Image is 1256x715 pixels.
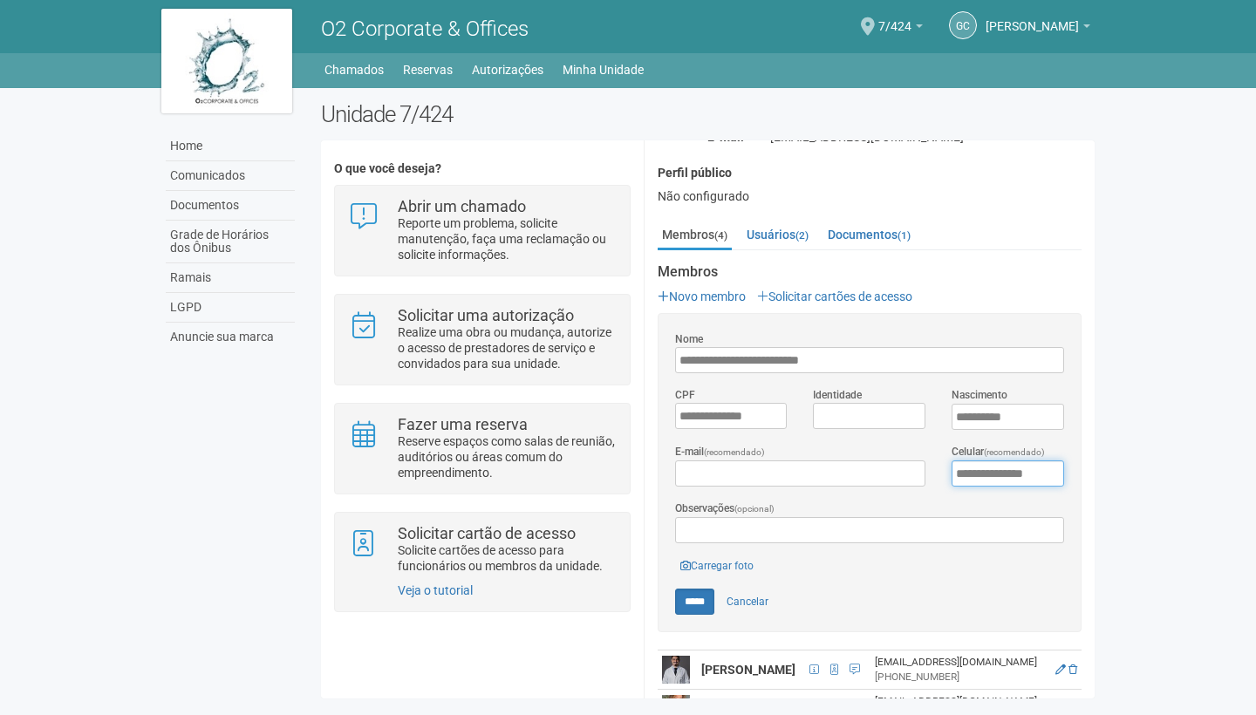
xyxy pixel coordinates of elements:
[334,162,630,175] h4: O que você deseja?
[984,447,1045,457] span: (recomendado)
[658,264,1082,280] strong: Membros
[166,221,295,263] a: Grade de Horários dos Ônibus
[161,9,292,113] img: logo.jpg
[166,132,295,161] a: Home
[398,324,617,371] p: Realize uma obra ou mudança, autorize o acesso de prestadores de serviço e convidados para sua un...
[675,444,765,460] label: E-mail
[878,3,911,33] span: 7/424
[675,331,703,347] label: Nome
[734,504,775,514] span: (opcional)
[398,583,473,597] a: Veja o tutorial
[403,58,453,82] a: Reservas
[398,215,617,262] p: Reporte um problema, solicite manutenção, faça uma reclamação ou solicite informações.
[952,387,1007,403] label: Nascimento
[166,263,295,293] a: Ramais
[348,417,616,480] a: Fazer uma reserva Reserve espaços como salas de reunião, auditórios ou áreas comum do empreendime...
[658,221,732,250] a: Membros(4)
[166,323,295,351] a: Anuncie sua marca
[321,17,529,41] span: O2 Corporate & Offices
[398,306,574,324] strong: Solicitar uma autorização
[742,221,813,248] a: Usuários(2)
[986,22,1090,36] a: [PERSON_NAME]
[757,289,912,303] a: Solicitar cartões de acesso
[398,433,617,480] p: Reserve espaços como salas de reunião, auditórios ou áreas comum do empreendimento.
[658,289,746,303] a: Novo membro
[795,229,809,242] small: (2)
[952,444,1045,460] label: Celular
[675,387,695,403] label: CPF
[321,101,1095,127] h2: Unidade 7/424
[704,447,765,457] span: (recomendado)
[658,167,1082,180] h4: Perfil público
[949,11,977,39] a: GC
[398,197,526,215] strong: Abrir um chamado
[707,130,744,144] strong: E-mail
[875,655,1045,670] div: [EMAIL_ADDRESS][DOMAIN_NAME]
[714,229,727,242] small: (4)
[875,670,1045,684] div: [PHONE_NUMBER]
[324,58,384,82] a: Chamados
[662,656,690,684] img: user.png
[675,556,759,575] a: Carregar foto
[658,188,1082,204] div: Não configurado
[563,58,644,82] a: Minha Unidade
[898,229,911,242] small: (1)
[166,161,295,191] a: Comunicados
[813,387,862,403] label: Identidade
[398,542,617,574] p: Solicite cartões de acesso para funcionários ou membros da unidade.
[717,589,778,615] a: Cancelar
[166,293,295,323] a: LGPD
[398,415,528,433] strong: Fazer uma reserva
[875,694,1045,709] div: [EMAIL_ADDRESS][DOMAIN_NAME]
[348,308,616,371] a: Solicitar uma autorização Realize uma obra ou mudança, autorize o acesso de prestadores de serviç...
[878,22,923,36] a: 7/424
[701,663,795,677] strong: [PERSON_NAME]
[166,191,295,221] a: Documentos
[348,199,616,262] a: Abrir um chamado Reporte um problema, solicite manutenção, faça uma reclamação ou solicite inform...
[472,58,543,82] a: Autorizações
[675,500,775,517] label: Observações
[823,221,915,248] a: Documentos(1)
[1055,664,1066,676] a: Editar membro
[398,524,576,542] strong: Solicitar cartão de acesso
[1068,664,1077,676] a: Excluir membro
[348,526,616,574] a: Solicitar cartão de acesso Solicite cartões de acesso para funcionários ou membros da unidade.
[986,3,1079,33] span: Guilherme Cruz Braga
